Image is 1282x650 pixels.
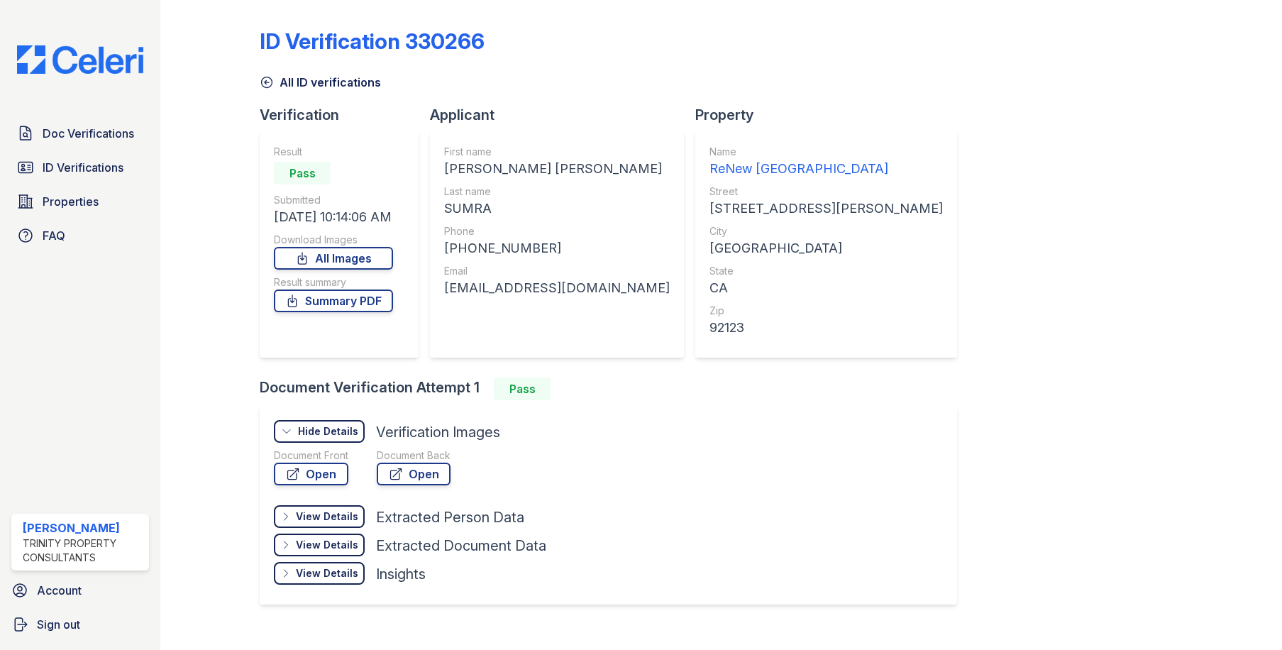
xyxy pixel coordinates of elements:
div: Download Images [274,233,393,247]
div: [PHONE_NUMBER] [444,238,670,258]
a: Sign out [6,610,155,639]
div: Hide Details [298,424,358,439]
div: Extracted Document Data [376,536,546,556]
a: Open [377,463,451,485]
div: Applicant [430,105,695,125]
div: Document Front [274,448,348,463]
div: Name [709,145,943,159]
span: Sign out [37,616,80,633]
img: CE_Logo_Blue-a8612792a0a2168367f1c8372b55b34899dd931a85d93a1a3d3e32e68fde9ad4.png [6,45,155,74]
div: [PERSON_NAME] [PERSON_NAME] [444,159,670,179]
div: Email [444,264,670,278]
div: ID Verification 330266 [260,28,485,54]
div: View Details [296,538,358,552]
a: Properties [11,187,149,216]
div: [EMAIL_ADDRESS][DOMAIN_NAME] [444,278,670,298]
div: Verification [260,105,430,125]
a: All ID verifications [260,74,381,91]
span: FAQ [43,227,65,244]
div: View Details [296,509,358,524]
a: Account [6,576,155,605]
span: Properties [43,193,99,210]
div: Document Back [377,448,451,463]
div: Submitted [274,193,393,207]
div: View Details [296,566,358,580]
span: ID Verifications [43,159,123,176]
div: Document Verification Attempt 1 [260,378,968,400]
div: State [709,264,943,278]
a: Name ReNew [GEOGRAPHIC_DATA] [709,145,943,179]
a: Doc Verifications [11,119,149,148]
div: ReNew [GEOGRAPHIC_DATA] [709,159,943,179]
div: [PERSON_NAME] [23,519,143,536]
div: Last name [444,184,670,199]
div: Street [709,184,943,199]
div: Property [695,105,968,125]
div: First name [444,145,670,159]
a: ID Verifications [11,153,149,182]
div: [DATE] 10:14:06 AM [274,207,393,227]
div: Phone [444,224,670,238]
div: Extracted Person Data [376,507,524,527]
div: Result summary [274,275,393,290]
div: Trinity Property Consultants [23,536,143,565]
span: Doc Verifications [43,125,134,142]
a: Open [274,463,348,485]
span: Account [37,582,82,599]
iframe: chat widget [1222,593,1268,636]
a: All Images [274,247,393,270]
a: Summary PDF [274,290,393,312]
div: Result [274,145,393,159]
a: FAQ [11,221,149,250]
div: Zip [709,304,943,318]
div: [STREET_ADDRESS][PERSON_NAME] [709,199,943,219]
div: Verification Images [376,422,500,442]
div: 92123 [709,318,943,338]
div: Pass [274,162,331,184]
div: City [709,224,943,238]
div: Pass [494,378,551,400]
div: [GEOGRAPHIC_DATA] [709,238,943,258]
div: SUMRA [444,199,670,219]
div: Insights [376,564,426,584]
div: CA [709,278,943,298]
